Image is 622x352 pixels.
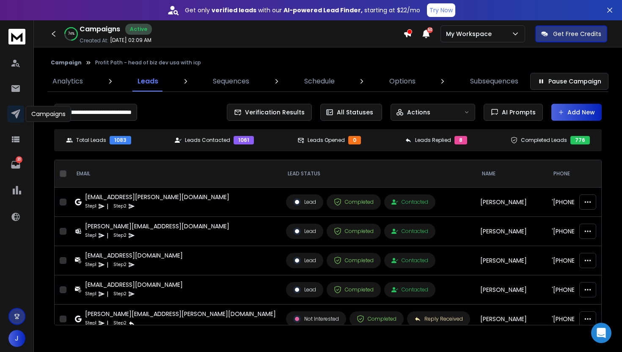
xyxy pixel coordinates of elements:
p: | [107,231,108,240]
button: J [8,330,25,347]
div: 1083 [110,136,131,144]
button: Add New [551,104,602,121]
td: [PERSON_NAME] [475,246,547,275]
p: Step 2 [113,202,127,211]
p: Options [389,76,416,86]
button: Try Now [427,3,455,17]
div: Completed [357,315,396,323]
p: Step 1 [85,290,96,298]
th: EMAIL [70,160,281,188]
p: Leads Replied [415,137,451,144]
p: My Workspace [446,30,495,38]
p: Subsequences [470,76,518,86]
div: [PERSON_NAME][EMAIL_ADDRESS][PERSON_NAME][DOMAIN_NAME] [85,310,276,318]
td: '[PHONE_NUMBER] [547,246,608,275]
button: Campaign [51,59,82,66]
p: Try Now [429,6,453,14]
div: [PERSON_NAME][EMAIL_ADDRESS][DOMAIN_NAME] [85,222,229,230]
div: Completed [334,286,374,294]
p: Step 1 [85,231,96,240]
p: Step 1 [85,202,96,211]
div: [EMAIL_ADDRESS][PERSON_NAME][DOMAIN_NAME] [85,193,229,201]
h1: Campaigns [80,24,120,34]
p: Analytics [52,76,83,86]
a: Leads [132,71,163,91]
span: AI Prompts [498,108,536,116]
div: 1061 [234,136,254,144]
div: [EMAIL_ADDRESS][DOMAIN_NAME] [85,280,183,289]
div: Reply Received [414,316,463,322]
p: Step 2 [113,261,127,269]
div: Lead [293,257,316,264]
div: 8 [454,136,467,144]
div: Contacted [391,257,428,264]
td: '[PHONE_NUMBER] [547,188,608,217]
td: [PERSON_NAME] [475,305,547,334]
a: Options [384,71,421,91]
div: Contacted [391,228,428,235]
p: Schedule [304,76,335,86]
p: | [107,319,108,327]
img: logo [8,29,25,44]
a: Subsequences [465,71,523,91]
td: '[PHONE_NUMBER] [547,275,608,305]
div: Active [125,24,152,35]
th: Phone [547,160,608,188]
div: Completed [334,257,374,264]
button: Verification Results [227,104,312,121]
p: 20 [16,156,22,163]
span: Verification Results [242,108,305,116]
a: Analytics [47,71,88,91]
div: Lead [293,198,316,206]
p: Step 2 [113,290,127,298]
td: [PERSON_NAME] [475,188,547,217]
p: Step 2 [113,231,127,240]
button: Get Free Credits [535,25,607,42]
p: Sequences [213,76,249,86]
p: Get Free Credits [553,30,601,38]
td: '[PHONE_NUMBER] [547,305,608,334]
th: NAME [475,160,547,188]
p: Step 1 [85,261,96,269]
div: Completed [334,227,374,235]
div: Lead [293,227,316,235]
strong: verified leads [212,6,256,14]
div: Not Interested [293,315,339,323]
p: Completed Leads [521,137,567,144]
p: Get only with our starting at $22/mo [185,6,420,14]
td: [PERSON_NAME] [475,275,547,305]
div: Contacted [391,286,428,293]
p: 74 % [68,31,74,36]
p: Actions [407,108,430,116]
div: Campaigns [26,106,71,122]
button: AI Prompts [484,104,543,121]
div: 0 [348,136,361,144]
div: [EMAIL_ADDRESS][DOMAIN_NAME] [85,251,183,260]
td: [PERSON_NAME] [475,217,547,246]
p: Step 2 [113,319,127,327]
p: [DATE] 02:09 AM [110,37,151,44]
div: Open Intercom Messenger [591,323,611,343]
p: Leads Opened [308,137,345,144]
p: All Statuses [337,108,373,116]
p: Leads Contacted [185,137,230,144]
div: Contacted [391,199,428,205]
p: Leads [138,76,158,86]
p: | [107,261,108,269]
p: Total Leads [76,137,106,144]
p: Step 1 [85,319,96,327]
strong: AI-powered Lead Finder, [283,6,363,14]
a: 20 [7,156,24,173]
span: 50 [427,27,433,33]
td: '[PHONE_NUMBER] [547,217,608,246]
p: Created At: [80,37,108,44]
a: Sequences [208,71,254,91]
div: Lead [293,286,316,294]
p: Profit Path - head of biz dev usa with icp [95,59,201,66]
div: Completed [334,198,374,206]
th: LEAD STATUS [281,160,475,188]
p: | [107,202,108,211]
div: 776 [570,136,590,144]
